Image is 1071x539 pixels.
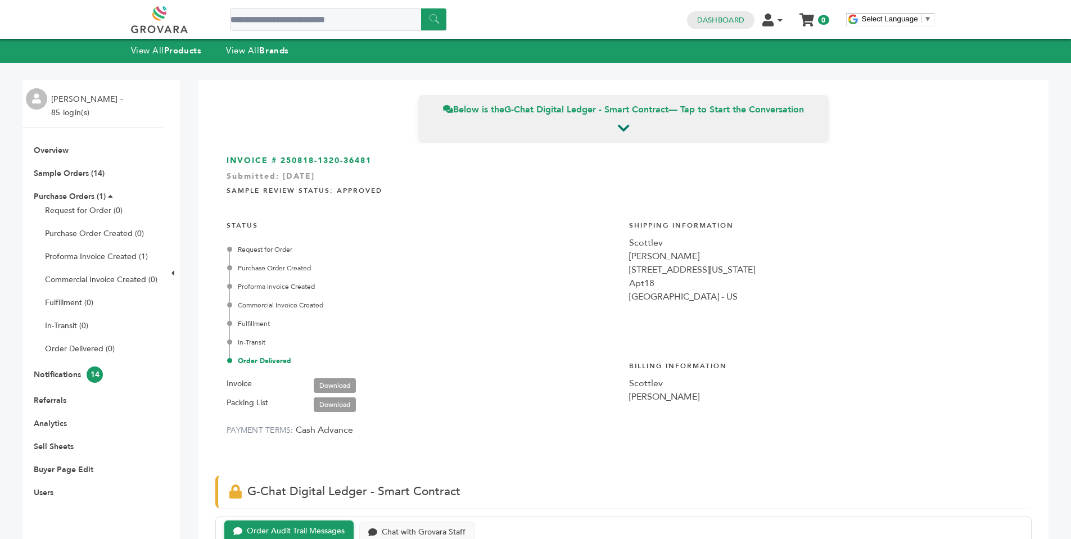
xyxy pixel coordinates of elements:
div: Chat with Grovara Staff [382,528,466,537]
a: View AllProducts [131,45,202,56]
a: Select Language​ [862,15,932,23]
a: In-Transit (0) [45,320,88,331]
div: [PERSON_NAME] [629,250,1020,263]
span: ▼ [924,15,932,23]
span: Cash Advance [296,424,353,436]
a: Download [314,397,356,412]
a: Commercial Invoice Created (0) [45,274,157,285]
span: Select Language [862,15,918,23]
input: Search a product or brand... [230,8,446,31]
a: My Cart [800,10,813,22]
a: Sample Orders (14) [34,168,105,179]
span: 0 [818,15,829,25]
a: Download [314,378,356,393]
strong: Products [164,45,201,56]
label: Packing List [227,396,268,410]
a: Referrals [34,395,66,406]
label: Invoice [227,377,252,391]
strong: G-Chat Digital Ledger - Smart Contract [504,103,668,116]
span: Below is the — Tap to Start the Conversation [443,103,804,116]
div: [PERSON_NAME] [629,390,1020,404]
a: Request for Order (0) [45,205,123,216]
a: Purchase Order Created (0) [45,228,144,239]
div: In-Transit [229,337,618,347]
div: Request for Order [229,244,618,255]
div: Order Audit Trail Messages [247,527,345,536]
div: Proforma Invoice Created [229,282,618,292]
a: Dashboard [697,15,744,25]
h4: Sample Review Status: Approved [227,178,1020,201]
a: Fulfillment (0) [45,297,93,308]
li: [PERSON_NAME] - 85 login(s) [51,93,125,120]
h4: Shipping Information [629,212,1020,236]
div: Submitted: [DATE] [227,171,1020,188]
a: Sell Sheets [34,441,74,452]
div: [STREET_ADDRESS][US_STATE] [629,263,1020,277]
span: ​ [921,15,921,23]
a: Users [34,487,53,498]
a: Notifications14 [34,369,103,380]
div: Commercial Invoice Created [229,300,618,310]
strong: Brands [259,45,288,56]
div: Scottlev [629,377,1020,390]
label: PAYMENT TERMS: [227,425,293,436]
h3: INVOICE # 250818-1320-36481 [227,155,1020,166]
span: G-Chat Digital Ledger - Smart Contract [247,483,460,500]
div: Order Delivered [229,356,618,366]
a: Analytics [34,418,67,429]
a: Order Delivered (0) [45,343,115,354]
span: 14 [87,366,103,383]
div: Purchase Order Created [229,263,618,273]
a: Buyer Page Edit [34,464,93,475]
h4: STATUS [227,212,618,236]
div: [GEOGRAPHIC_DATA] - US [629,290,1020,304]
img: profile.png [26,88,47,110]
a: Purchase Orders (1) [34,191,106,202]
div: Fulfillment [229,319,618,329]
a: Overview [34,145,69,156]
div: Scottlev [629,236,1020,250]
div: Apt18 [629,277,1020,290]
a: View AllBrands [226,45,289,56]
a: Proforma Invoice Created (1) [45,251,148,262]
h4: Billing Information [629,353,1020,377]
